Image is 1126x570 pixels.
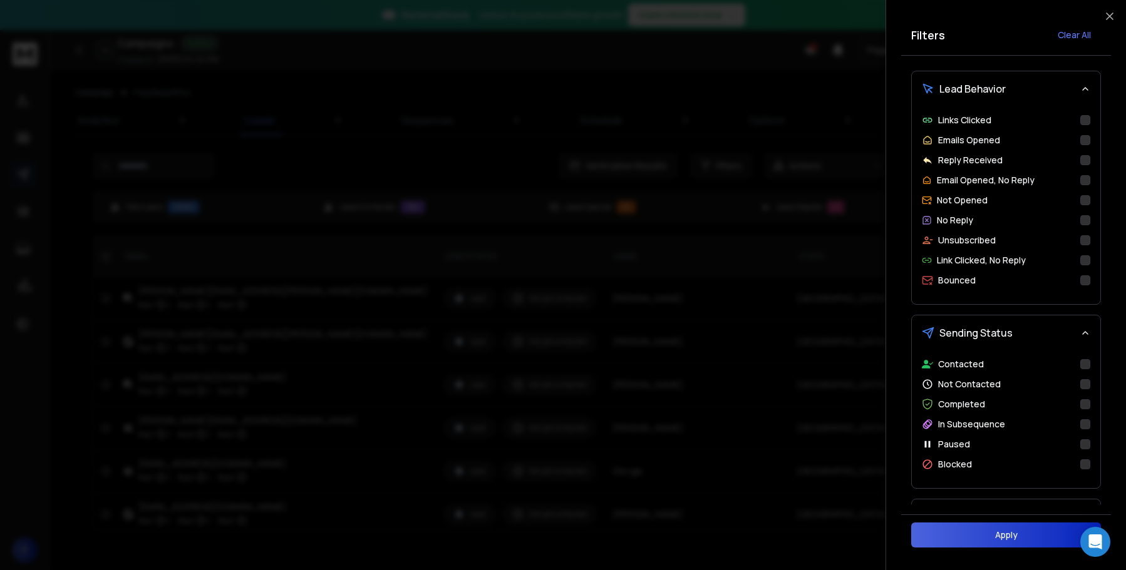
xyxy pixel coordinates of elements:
p: Bounced [938,274,976,287]
button: Apply [911,522,1101,547]
p: Links Clicked [938,114,991,126]
p: Not Contacted [938,378,1001,390]
p: Emails Opened [938,134,1000,146]
div: Open Intercom Messenger [1080,527,1110,557]
p: In Subsequence [938,418,1005,430]
p: Paused [938,438,970,450]
button: Email Provider [912,499,1100,534]
button: Sending Status [912,315,1100,350]
p: Unsubscribed [938,234,996,247]
h2: Filters [911,26,945,44]
button: Lead Behavior [912,71,1100,106]
p: Contacted [938,358,984,370]
span: Lead Behavior [939,81,1006,96]
p: Reply Received [938,154,1003,166]
p: Blocked [938,458,972,471]
div: Lead Behavior [912,106,1100,304]
p: Email Opened, No Reply [937,174,1035,186]
p: Completed [938,398,985,410]
p: No Reply [937,214,973,226]
p: Link Clicked, No Reply [937,254,1026,267]
p: Not Opened [937,194,988,206]
span: Sending Status [939,325,1013,340]
div: Sending Status [912,350,1100,488]
button: Clear All [1048,23,1101,48]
